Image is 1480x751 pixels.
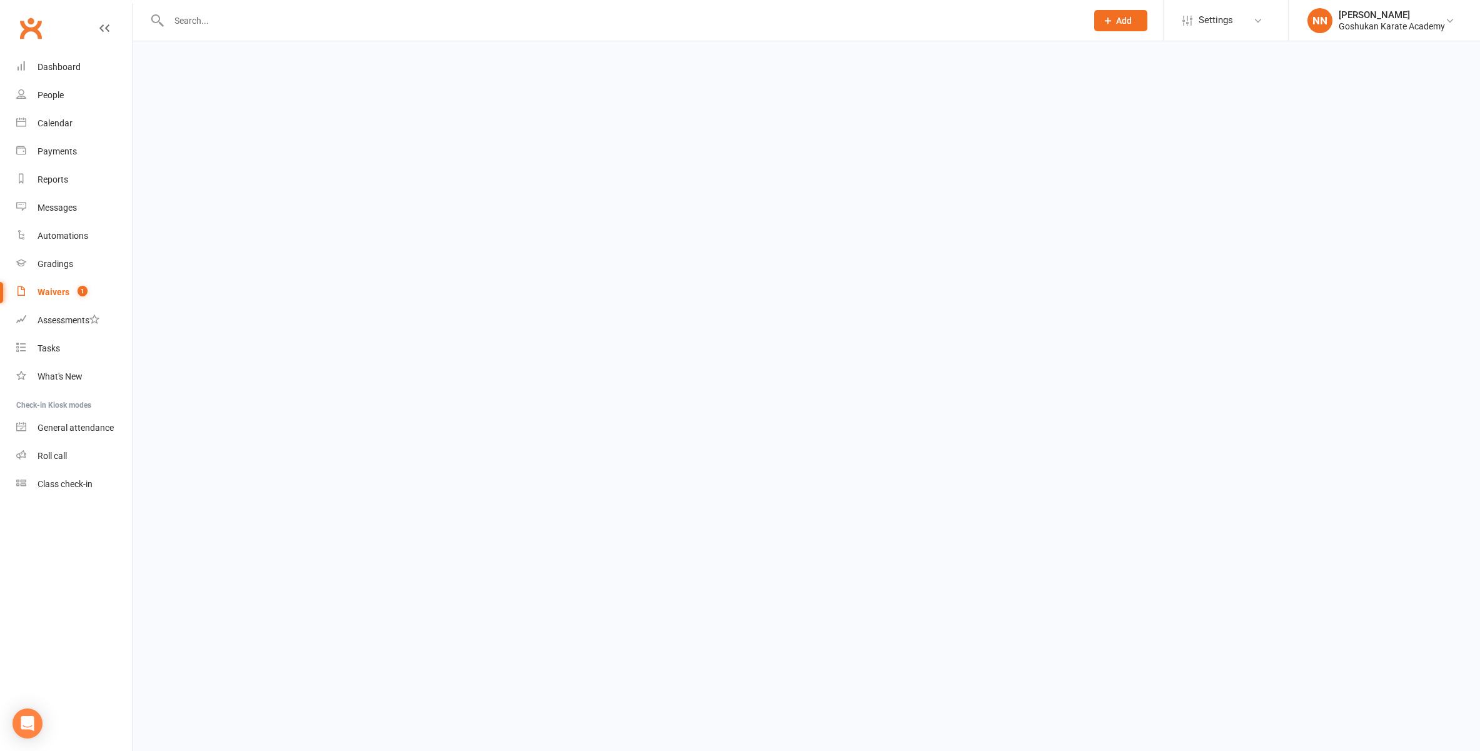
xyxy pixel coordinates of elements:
div: Messages [38,203,77,213]
div: Waivers [38,287,69,297]
div: What's New [38,371,83,381]
a: What's New [16,363,132,391]
span: Add [1116,16,1132,26]
div: Open Intercom Messenger [13,708,43,738]
a: Reports [16,166,132,194]
a: General attendance kiosk mode [16,414,132,442]
div: Gradings [38,259,73,269]
a: Assessments [16,306,132,335]
div: NN [1307,8,1332,33]
span: 1 [78,286,88,296]
a: Tasks [16,335,132,363]
div: [PERSON_NAME] [1339,9,1445,21]
span: Settings [1199,6,1233,34]
a: Calendar [16,109,132,138]
div: Reports [38,174,68,184]
div: Automations [38,231,88,241]
div: Calendar [38,118,73,128]
div: Payments [38,146,77,156]
button: Add [1094,10,1147,31]
div: Class check-in [38,479,93,489]
a: Payments [16,138,132,166]
a: Messages [16,194,132,222]
a: Automations [16,222,132,250]
input: Search... [165,12,1078,29]
a: Dashboard [16,53,132,81]
div: Dashboard [38,62,81,72]
div: Roll call [38,451,67,461]
a: Clubworx [15,13,46,44]
a: People [16,81,132,109]
div: General attendance [38,423,114,433]
a: Class kiosk mode [16,470,132,498]
a: Roll call [16,442,132,470]
a: Gradings [16,250,132,278]
a: Waivers 1 [16,278,132,306]
div: Goshukan Karate Academy [1339,21,1445,32]
div: Assessments [38,315,99,325]
div: Tasks [38,343,60,353]
div: People [38,90,64,100]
